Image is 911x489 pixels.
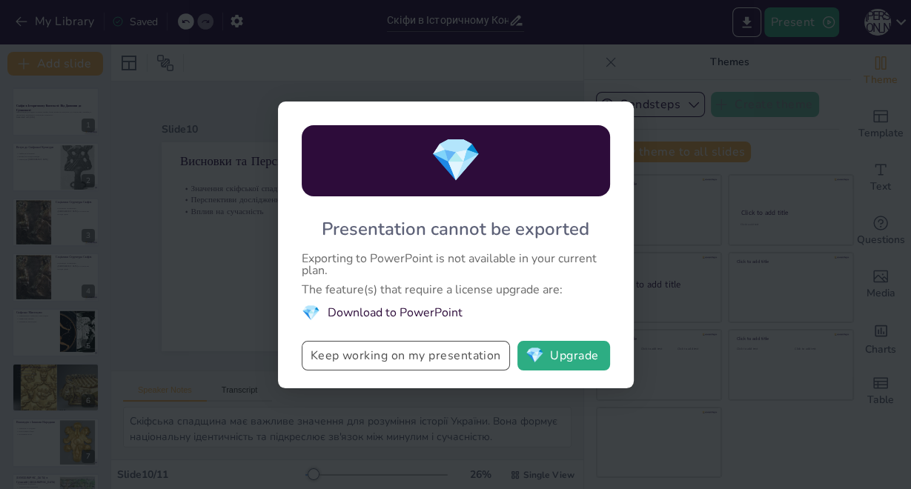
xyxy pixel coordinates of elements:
span: diamond [430,132,482,189]
span: diamond [526,348,544,363]
span: diamond [302,303,320,323]
button: diamondUpgrade [517,341,610,370]
button: Keep working on my presentation [302,341,510,370]
div: Presentation cannot be exported [322,217,589,241]
li: Download to PowerPoint [302,303,610,323]
div: Exporting to PowerPoint is not available in your current plan. [302,253,610,276]
div: The feature(s) that require a license upgrade are: [302,284,610,296]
